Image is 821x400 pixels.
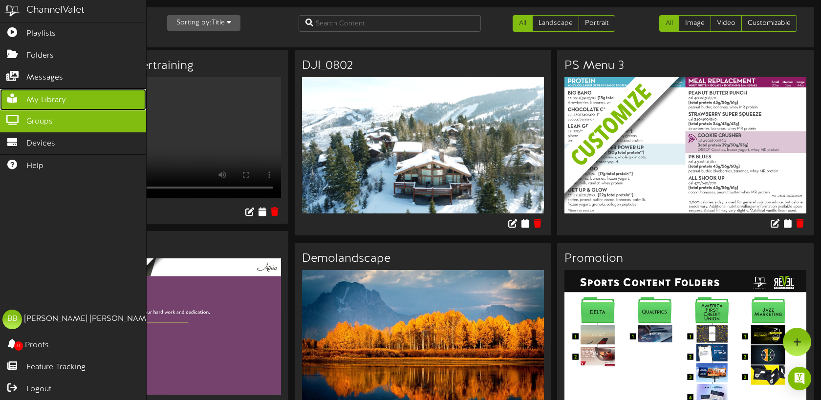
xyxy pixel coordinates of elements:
[26,116,53,127] span: Groups
[39,241,281,253] h3: Atria Employee
[26,138,55,149] span: Devices
[302,253,544,265] h3: Demolandscape
[39,77,281,198] video: Your browser does not support HTML5 video.
[2,310,22,329] div: BB
[564,77,821,247] img: customize_overlay-33eb2c126fd3cb1579feece5bc878b72.png
[741,15,797,32] a: Customizable
[24,314,153,325] div: [PERSON_NAME] [PERSON_NAME]
[26,3,85,18] div: ChannelValet
[302,60,544,72] h3: DJI_0802
[659,15,679,32] a: All
[679,15,711,32] a: Image
[26,384,51,395] span: Logout
[26,161,43,172] span: Help
[26,50,54,62] span: Folders
[299,15,481,32] input: Search Content
[39,60,281,72] h3: Addinganewmembertraining
[26,72,63,84] span: Messages
[25,340,49,351] span: Proofs
[302,77,544,213] img: ff3cf9ec-609d-49df-87f7-91384e9ddb30.jpg
[711,15,742,32] a: Video
[579,15,615,32] a: Portrait
[167,15,240,31] button: Sorting by:Title
[513,15,533,32] a: All
[26,95,66,106] span: My Library
[564,253,806,265] h3: Promotion
[26,362,86,373] span: Feature Tracking
[26,28,56,40] span: Playlists
[532,15,579,32] a: Landscape
[788,367,811,390] div: Open Intercom Messenger
[14,341,23,351] span: 0
[564,60,806,72] h3: PS Menu 3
